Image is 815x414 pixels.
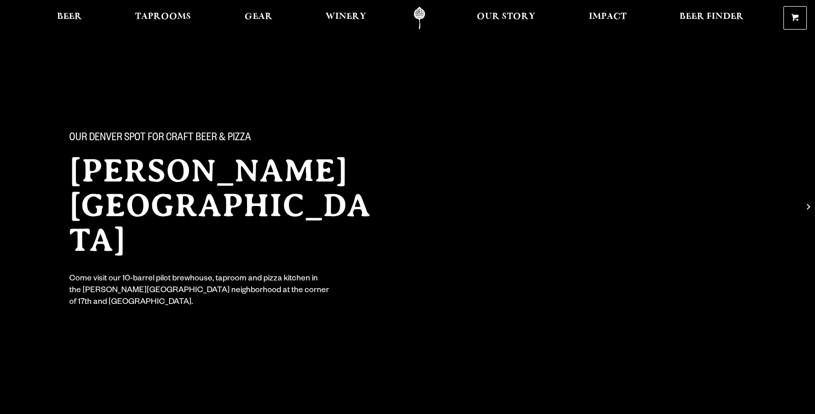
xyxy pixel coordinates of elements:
[128,7,198,30] a: Taprooms
[470,7,542,30] a: Our Story
[325,13,366,21] span: Winery
[680,13,744,21] span: Beer Finder
[319,7,373,30] a: Winery
[673,7,750,30] a: Beer Finder
[135,13,191,21] span: Taprooms
[589,13,627,21] span: Impact
[582,7,633,30] a: Impact
[69,274,330,309] div: Come visit our 10-barrel pilot brewhouse, taproom and pizza kitchen in the [PERSON_NAME][GEOGRAPH...
[477,13,535,21] span: Our Story
[244,13,273,21] span: Gear
[50,7,89,30] a: Beer
[69,153,387,257] h2: [PERSON_NAME][GEOGRAPHIC_DATA]
[69,132,251,145] span: Our Denver spot for craft beer & pizza
[57,13,82,21] span: Beer
[400,7,439,30] a: Odell Home
[238,7,279,30] a: Gear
